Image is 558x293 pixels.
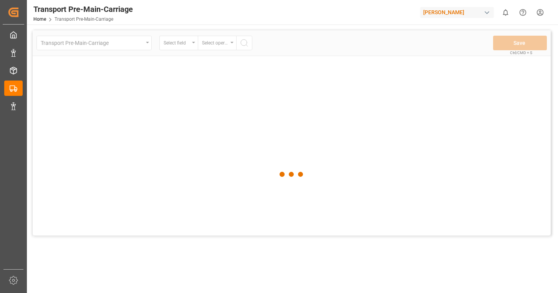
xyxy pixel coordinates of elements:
[497,4,514,21] button: show 0 new notifications
[420,7,494,18] div: [PERSON_NAME]
[33,16,46,22] a: Home
[514,4,532,21] button: Help Center
[420,5,497,20] button: [PERSON_NAME]
[33,3,133,15] div: Transport Pre-Main-Carriage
